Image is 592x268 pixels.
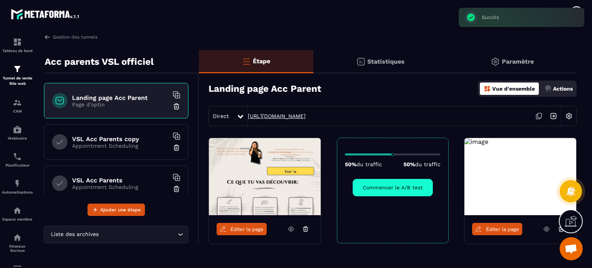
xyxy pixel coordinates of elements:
[100,206,141,214] span: Ajouter une étape
[560,237,583,260] div: Ouvrir le chat
[13,98,22,107] img: formation
[472,223,522,235] a: Éditer la page
[404,161,441,167] p: 50%
[173,144,180,152] img: trash
[13,233,22,242] img: social-network
[230,226,264,232] span: Éditer la page
[2,119,33,146] a: automationsautomationsWebinaire
[2,146,33,173] a: schedulerschedulerPlanificateur
[242,57,251,66] img: bars-o.4a397970.svg
[484,85,491,92] img: dashboard-orange.40269519.svg
[2,227,33,258] a: social-networksocial-networkRéseaux Sociaux
[2,163,33,167] p: Planificateur
[367,58,405,65] p: Statistiques
[13,64,22,74] img: formation
[2,200,33,227] a: automationsautomationsEspace membre
[356,57,365,66] img: stats.20deebd0.svg
[553,86,573,92] p: Actions
[248,113,306,119] a: [URL][DOMAIN_NAME]
[209,83,321,94] h3: Landing page Acc Parent
[100,230,176,239] input: Search for option
[2,109,33,113] p: CRM
[2,59,33,92] a: formationformationTunnel de vente Site web
[2,32,33,59] a: formationformationTableau de bord
[502,58,534,65] p: Paramètre
[45,54,154,69] p: Acc parents VSL officiel
[486,226,519,232] span: Éditer la page
[464,138,488,145] img: image
[253,57,270,65] p: Étape
[353,179,433,196] button: Commencer le A/B test
[546,109,561,123] img: arrow-next.bcc2205e.svg
[209,138,321,215] img: image
[44,34,51,40] img: arrow
[2,136,33,140] p: Webinaire
[72,177,168,184] h6: VSL Acc Parents
[72,143,168,149] p: Appointment Scheduling
[44,34,98,40] a: Gestion des tunnels
[415,161,441,167] span: du traffic
[72,101,168,108] p: Page d'optin
[562,109,576,123] img: setting-w.858f3a88.svg
[11,7,80,21] img: logo
[173,185,180,193] img: trash
[2,217,33,221] p: Espace membre
[217,223,267,235] a: Éditer la page
[13,206,22,215] img: automations
[173,103,180,110] img: trash
[72,135,168,143] h6: VSL Acc Parents copy
[2,173,33,200] a: automationsautomationsAutomatisations
[72,184,168,190] p: Appointment Scheduling
[2,244,33,253] p: Réseaux Sociaux
[13,37,22,47] img: formation
[2,76,33,86] p: Tunnel de vente Site web
[13,179,22,188] img: automations
[44,226,188,243] div: Search for option
[49,230,100,239] span: Liste des archives
[2,190,33,194] p: Automatisations
[491,57,500,66] img: setting-gr.5f69749f.svg
[345,161,382,167] p: 50%
[357,161,382,167] span: du traffic
[72,94,168,101] h6: Landing page Acc Parent
[2,49,33,53] p: Tableau de bord
[2,92,33,119] a: formationformationCRM
[13,152,22,161] img: scheduler
[545,85,552,92] img: actions.d6e523a2.png
[492,86,535,92] p: Vue d'ensemble
[213,113,229,119] span: Direct
[13,125,22,134] img: automations
[87,204,145,216] button: Ajouter une étape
